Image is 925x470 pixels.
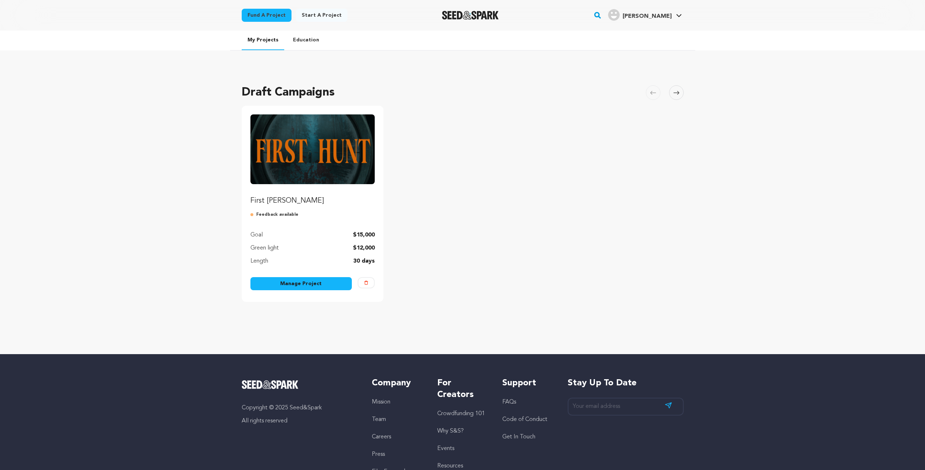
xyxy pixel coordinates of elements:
p: All rights reserved [242,417,358,425]
a: Fund First Hunt [250,114,375,206]
a: Crowdfunding 101 [437,411,485,417]
p: Goal [250,231,263,239]
p: First [PERSON_NAME] [250,196,375,206]
a: Brandon S.'s Profile [607,8,683,21]
p: Copyright © 2025 Seed&Spark [242,404,358,412]
a: Get In Touch [502,434,535,440]
a: Seed&Spark Homepage [242,380,358,389]
input: Your email address [568,398,684,416]
p: Length [250,257,268,266]
a: Team [372,417,386,422]
a: My Projects [242,31,284,50]
a: Resources [437,463,463,469]
h5: For Creators [437,377,488,401]
img: Seed&Spark Logo Dark Mode [442,11,499,20]
div: Brandon S.'s Profile [608,9,672,21]
a: Start a project [296,9,347,22]
a: Careers [372,434,391,440]
a: Manage Project [250,277,352,290]
a: Education [287,31,325,49]
a: FAQs [502,399,516,405]
h5: Support [502,377,553,389]
h2: Draft Campaigns [242,84,335,101]
p: Green light [250,244,279,252]
a: Mission [372,399,390,405]
p: Feedback available [250,212,375,218]
p: $12,000 [353,244,375,252]
a: Events [437,446,454,451]
img: trash-empty.svg [364,281,368,285]
span: [PERSON_NAME] [623,13,672,19]
a: Seed&Spark Homepage [442,11,499,20]
a: Code of Conduct [502,417,547,422]
img: user.png [608,9,620,21]
h5: Stay up to date [568,377,684,389]
p: $15,000 [353,231,375,239]
a: Why S&S? [437,428,464,434]
img: submitted-for-review.svg [250,212,256,218]
a: Fund a project [242,9,291,22]
a: Press [372,451,385,457]
span: Brandon S.'s Profile [607,8,683,23]
p: 30 days [353,257,375,266]
h5: Company [372,377,422,389]
img: Seed&Spark Logo [242,380,299,389]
